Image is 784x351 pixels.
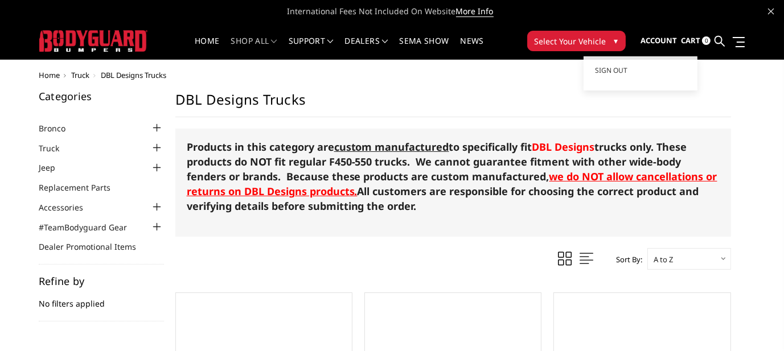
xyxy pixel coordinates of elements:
span: ▾ [614,35,618,47]
a: #TeamBodyguard Gear [39,221,141,233]
a: Account [641,26,677,56]
a: Home [195,37,219,59]
a: shop all [231,37,277,59]
a: DBL Designs [532,140,595,154]
span: DBL Designs Trucks [101,70,167,80]
h5: Categories [39,91,164,101]
div: No filters applied [39,276,164,321]
a: Truck [39,142,73,154]
span: Sign out [595,65,627,75]
a: Cart 0 [681,26,711,56]
span: 0 [702,36,711,45]
strong: Products in this category are to specifically fit trucks only. These products do NOT fit regular ... [187,140,687,183]
strong: All customers are responsible for choosing the correct product and verifying details before submi... [187,184,699,213]
h5: Refine by [39,276,164,286]
a: Accessories [39,201,97,213]
a: Replacement Parts [39,181,125,193]
span: custom manufactured [334,140,449,154]
a: News [460,37,483,59]
span: Account [641,35,677,46]
a: SEMA Show [399,37,449,59]
button: Select Your Vehicle [527,31,626,51]
a: Dealer Promotional Items [39,241,150,253]
a: Support [289,37,334,59]
a: Jeep [39,162,69,174]
a: Sign out [595,62,686,79]
a: Bronco [39,122,80,134]
a: Truck [72,70,90,80]
a: More Info [456,6,494,17]
span: Select Your Vehicle [535,35,606,47]
a: Home [39,70,60,80]
img: BODYGUARD BUMPERS [39,30,147,51]
label: Sort By: [610,251,642,268]
span: Cart [681,35,700,46]
a: Dealers [345,37,388,59]
h1: DBL Designs Trucks [175,91,731,117]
